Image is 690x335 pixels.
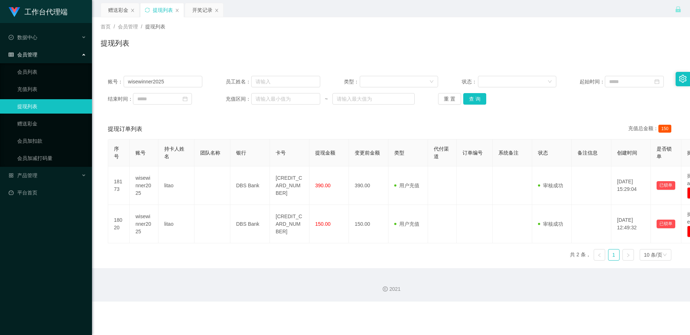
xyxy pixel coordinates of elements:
[98,285,684,293] div: 2021
[164,146,184,159] span: 持卡人姓名
[628,125,674,133] div: 充值总金额：
[320,95,332,103] span: ~
[230,166,270,205] td: DBS Bank
[118,24,138,29] span: 会员管理
[658,125,671,133] span: 150
[654,79,659,84] i: 图标: calendar
[230,205,270,243] td: DBS Bank
[538,150,548,156] span: 状态
[462,78,478,86] span: 状态：
[675,6,681,13] i: 图标: lock
[9,52,14,57] i: 图标: table
[108,95,133,103] span: 结束时间：
[158,166,194,205] td: litao
[355,150,380,156] span: 变更前金额
[114,24,115,29] span: /
[570,249,591,261] li: 共 2 条，
[657,220,675,228] button: 已锁单
[226,78,251,86] span: 员工姓名：
[608,249,620,261] li: 1
[315,221,331,227] span: 150.00
[17,65,86,79] a: 会员列表
[17,82,86,96] a: 充值列表
[580,78,605,86] span: 起始时间：
[498,150,519,156] span: 系统备注
[9,7,20,17] img: logo.9652507e.png
[200,150,220,156] span: 团队名称
[17,134,86,148] a: 会员加扣款
[597,253,602,257] i: 图标: left
[141,24,142,29] span: /
[394,183,419,188] span: 用户充值
[349,166,388,205] td: 390.00
[394,221,419,227] span: 用户充值
[24,0,68,23] h1: 工作台代理端
[611,205,651,243] td: [DATE] 12:49:32
[349,205,388,243] td: 150.00
[108,205,130,243] td: 18020
[608,249,619,260] a: 1
[9,52,37,58] span: 会员管理
[270,205,309,243] td: [CREDIT_CARD_NUMBER]
[617,150,637,156] span: 创建时间
[153,3,173,17] div: 提现列表
[108,166,130,205] td: 18173
[251,93,320,105] input: 请输入最小值为
[108,78,124,86] span: 账号：
[17,99,86,114] a: 提现列表
[657,181,675,190] button: 已锁单
[158,205,194,243] td: litao
[429,79,434,84] i: 图标: down
[438,93,461,105] button: 重 置
[17,116,86,131] a: 赠送彩金
[9,35,14,40] i: 图标: check-circle-o
[124,76,202,87] input: 请输入
[130,8,135,13] i: 图标: close
[101,24,111,29] span: 首页
[622,249,634,261] li: 下一页
[9,173,14,178] i: 图标: appstore-o
[394,150,404,156] span: 类型
[9,185,86,200] a: 图标: dashboard平台首页
[215,8,219,13] i: 图标: close
[538,183,563,188] span: 审核成功
[548,79,552,84] i: 图标: down
[145,24,165,29] span: 提现列表
[657,146,672,159] span: 是否锁单
[130,166,158,205] td: wisewinner2025
[108,3,128,17] div: 赠送彩金
[101,38,129,49] h1: 提现列表
[175,8,179,13] i: 图标: close
[594,249,605,261] li: 上一页
[17,151,86,165] a: 会员加减打码量
[192,3,212,17] div: 开奖记录
[270,166,309,205] td: [CREDIT_CARD_NUMBER]
[578,150,598,156] span: 备注信息
[226,95,251,103] span: 充值区间：
[108,125,142,133] span: 提现订单列表
[236,150,246,156] span: 银行
[332,93,414,105] input: 请输入最大值为
[145,8,150,13] i: 图标: sync
[251,76,320,87] input: 请输入
[663,253,667,258] i: 图标: down
[183,96,188,101] i: 图标: calendar
[315,183,331,188] span: 390.00
[611,166,651,205] td: [DATE] 15:29:04
[315,150,335,156] span: 提现金额
[114,146,119,159] span: 序号
[9,173,37,178] span: 产品管理
[679,75,687,83] i: 图标: setting
[9,35,37,40] span: 数据中心
[626,253,630,257] i: 图标: right
[276,150,286,156] span: 卡号
[130,205,158,243] td: wisewinner2025
[9,9,68,14] a: 工作台代理端
[383,286,388,292] i: 图标: copyright
[538,221,563,227] span: 审核成功
[135,150,146,156] span: 账号
[463,93,486,105] button: 查 询
[344,78,360,86] span: 类型：
[434,146,449,159] span: 代付渠道
[644,249,662,260] div: 10 条/页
